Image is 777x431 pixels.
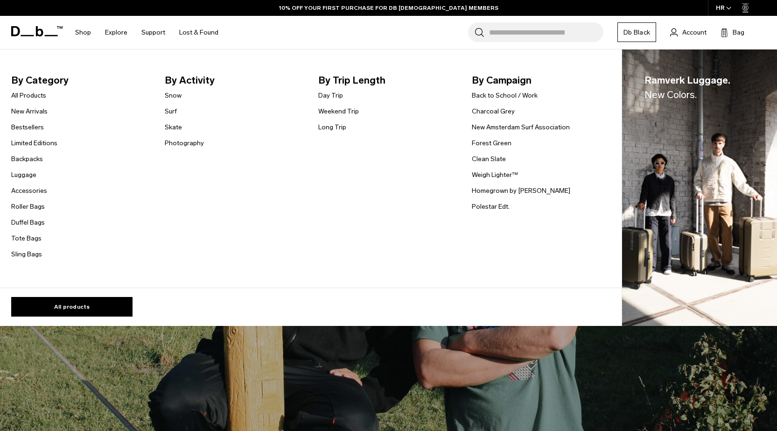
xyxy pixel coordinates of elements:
[105,16,127,49] a: Explore
[11,202,45,212] a: Roller Bags
[644,73,730,102] span: Ramverk Luggage.
[141,16,165,49] a: Support
[11,106,48,116] a: New Arrivals
[617,22,656,42] a: Db Black
[472,73,610,88] span: By Campaign
[318,106,359,116] a: Weekend Trip
[472,106,515,116] a: Charcoal Grey
[279,4,498,12] a: 10% OFF YOUR FIRST PURCHASE FOR DB [DEMOGRAPHIC_DATA] MEMBERS
[622,49,777,326] img: Db
[165,106,177,116] a: Surf
[68,16,225,49] nav: Main Navigation
[11,91,46,100] a: All Products
[472,138,511,148] a: Forest Green
[670,27,707,38] a: Account
[682,28,707,37] span: Account
[622,49,777,326] a: Ramverk Luggage.New Colors. Db
[165,122,182,132] a: Skate
[179,16,218,49] a: Lost & Found
[472,122,570,132] a: New Amsterdam Surf Association
[733,28,744,37] span: Bag
[11,218,45,227] a: Duffel Bags
[11,170,36,180] a: Luggage
[165,73,303,88] span: By Activity
[11,122,44,132] a: Bestsellers
[11,138,57,148] a: Limited Editions
[318,122,346,132] a: Long Trip
[165,138,204,148] a: Photography
[11,297,133,317] a: All products
[472,186,570,196] a: Homegrown by [PERSON_NAME]
[318,91,343,100] a: Day Trip
[11,233,42,243] a: Tote Bags
[472,154,506,164] a: Clean Slate
[165,91,182,100] a: Snow
[472,91,538,100] a: Back to School / Work
[721,27,744,38] button: Bag
[75,16,91,49] a: Shop
[11,186,47,196] a: Accessories
[472,202,510,212] a: Polestar Edt.
[644,89,697,100] span: New Colors.
[472,170,518,180] a: Weigh Lighter™
[11,73,150,88] span: By Category
[11,249,42,259] a: Sling Bags
[318,73,457,88] span: By Trip Length
[11,154,43,164] a: Backpacks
